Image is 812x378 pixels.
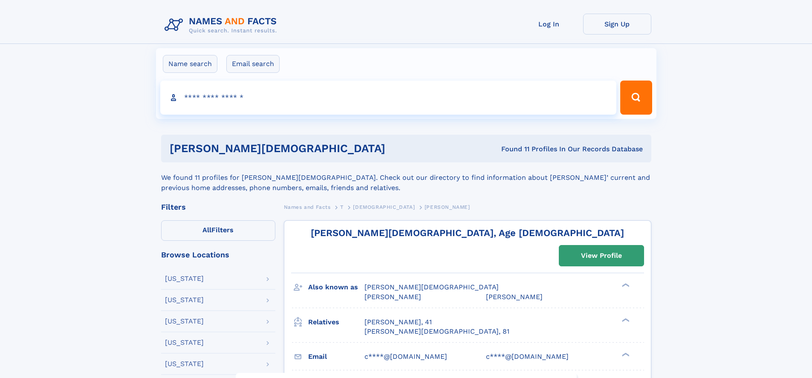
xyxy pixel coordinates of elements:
[443,144,643,154] div: Found 11 Profiles In Our Records Database
[364,293,421,301] span: [PERSON_NAME]
[165,275,204,282] div: [US_STATE]
[165,339,204,346] div: [US_STATE]
[161,203,275,211] div: Filters
[364,317,432,327] a: [PERSON_NAME], 41
[161,220,275,241] label: Filters
[353,204,415,210] span: [DEMOGRAPHIC_DATA]
[226,55,280,73] label: Email search
[353,202,415,212] a: [DEMOGRAPHIC_DATA]
[515,14,583,35] a: Log In
[161,162,651,193] div: We found 11 profiles for [PERSON_NAME][DEMOGRAPHIC_DATA]. Check out our directory to find informa...
[581,246,622,265] div: View Profile
[620,352,630,357] div: ❯
[165,318,204,325] div: [US_STATE]
[364,327,509,336] a: [PERSON_NAME][DEMOGRAPHIC_DATA], 81
[160,81,617,115] input: search input
[311,228,624,238] a: [PERSON_NAME][DEMOGRAPHIC_DATA], Age [DEMOGRAPHIC_DATA]
[308,315,364,329] h3: Relatives
[170,143,443,154] h1: [PERSON_NAME][DEMOGRAPHIC_DATA]
[202,226,211,234] span: All
[620,81,652,115] button: Search Button
[161,14,284,37] img: Logo Names and Facts
[620,283,630,288] div: ❯
[486,293,543,301] span: [PERSON_NAME]
[165,361,204,367] div: [US_STATE]
[161,251,275,259] div: Browse Locations
[340,202,344,212] a: T
[559,245,644,266] a: View Profile
[620,317,630,323] div: ❯
[284,202,331,212] a: Names and Facts
[308,349,364,364] h3: Email
[425,204,470,210] span: [PERSON_NAME]
[583,14,651,35] a: Sign Up
[163,55,217,73] label: Name search
[364,283,499,291] span: [PERSON_NAME][DEMOGRAPHIC_DATA]
[308,280,364,294] h3: Also known as
[340,204,344,210] span: T
[165,297,204,303] div: [US_STATE]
